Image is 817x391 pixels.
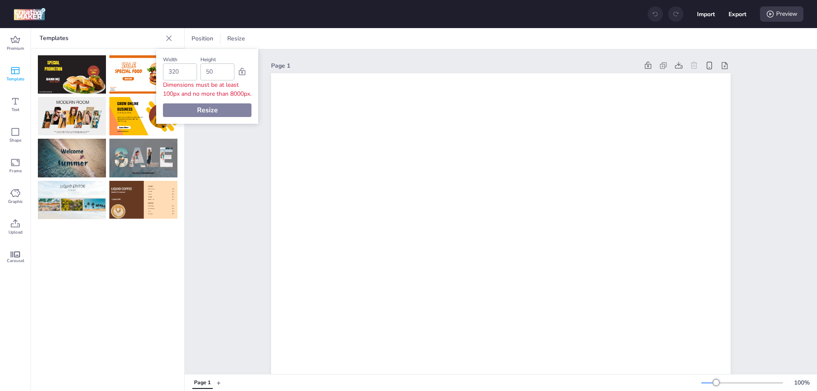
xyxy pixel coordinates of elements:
img: WX2aUtf.png [109,181,177,219]
div: Dimensions must be at least 100px and no more than 8000px. [163,80,251,98]
span: Resize [226,34,247,43]
span: Premium [7,45,24,52]
span: Frame [9,168,22,174]
img: P4qF5We.png [38,181,106,219]
div: Page 1 [194,379,211,387]
div: Width [163,56,197,63]
div: 100 % [791,378,812,387]
span: Shape [9,137,21,144]
div: Tabs [188,375,217,390]
img: zNDi6Os.png [38,55,106,94]
span: Graphic [8,198,23,205]
span: Upload [9,229,23,236]
span: Template [6,76,24,83]
p: Templates [40,28,162,49]
img: NXLE4hq.png [109,139,177,177]
img: ypUE7hH.png [38,97,106,135]
img: RDvpeV0.png [109,55,177,94]
img: 881XAHt.png [109,97,177,135]
span: Carousel [7,257,24,264]
span: Text [11,106,20,113]
div: Height [200,56,234,63]
div: Page 1 [271,61,639,70]
div: Preview [760,6,803,22]
button: + [217,375,221,390]
img: wiC1eEj.png [38,139,106,177]
img: logo Creative Maker [14,8,46,20]
div: Resize [163,103,251,117]
button: Export [728,5,746,23]
button: Import [697,5,715,23]
span: Position [190,34,215,43]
